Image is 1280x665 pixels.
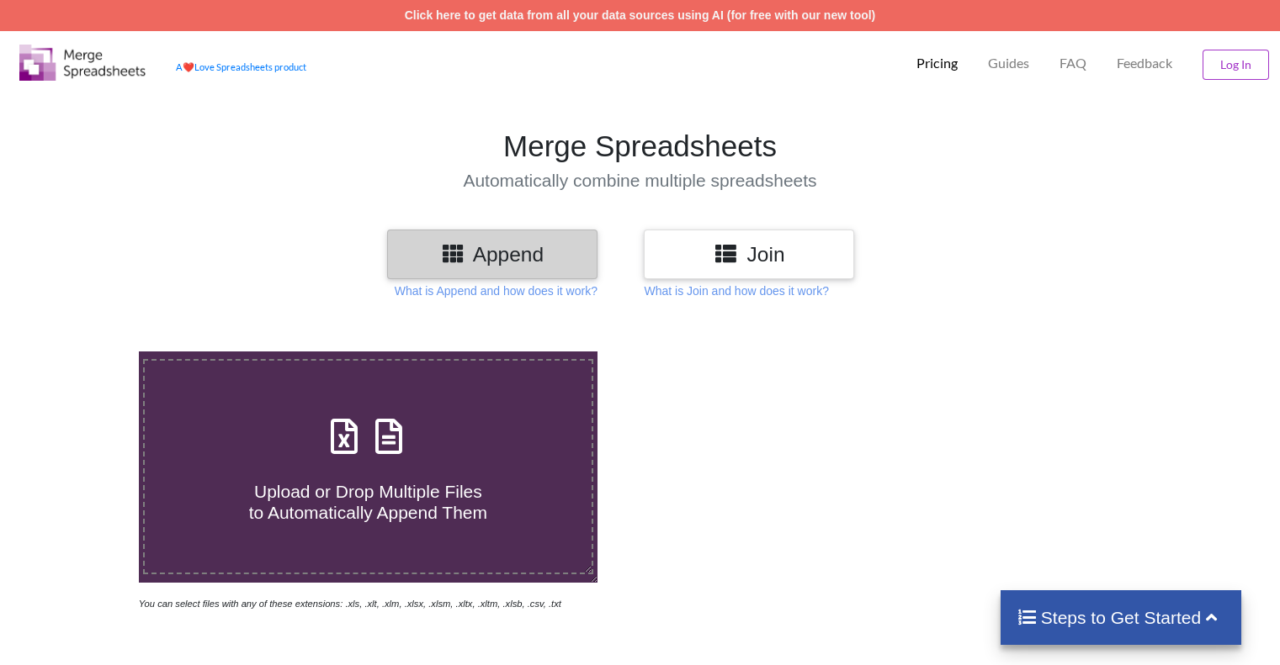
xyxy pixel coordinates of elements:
[916,55,958,72] p: Pricing
[1017,607,1225,628] h4: Steps to Get Started
[395,282,598,299] p: What is Append and how does it work?
[183,61,194,72] span: heart
[19,45,146,81] img: Logo.png
[139,599,561,609] i: You can select files with any of these extensions: .xls, .xlt, .xlm, .xlsx, .xlsm, .xltx, .xltm, ...
[405,8,876,22] a: Click here to get data from all your data sources using AI (for free with our new tool)
[1060,55,1086,72] p: FAQ
[988,55,1029,72] p: Guides
[1117,56,1172,70] span: Feedback
[176,61,306,72] a: AheartLove Spreadsheets product
[249,482,487,522] span: Upload or Drop Multiple Files to Automatically Append Them
[656,242,842,267] h3: Join
[1203,50,1269,80] button: Log In
[644,282,828,299] p: What is Join and how does it work?
[400,242,585,267] h3: Append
